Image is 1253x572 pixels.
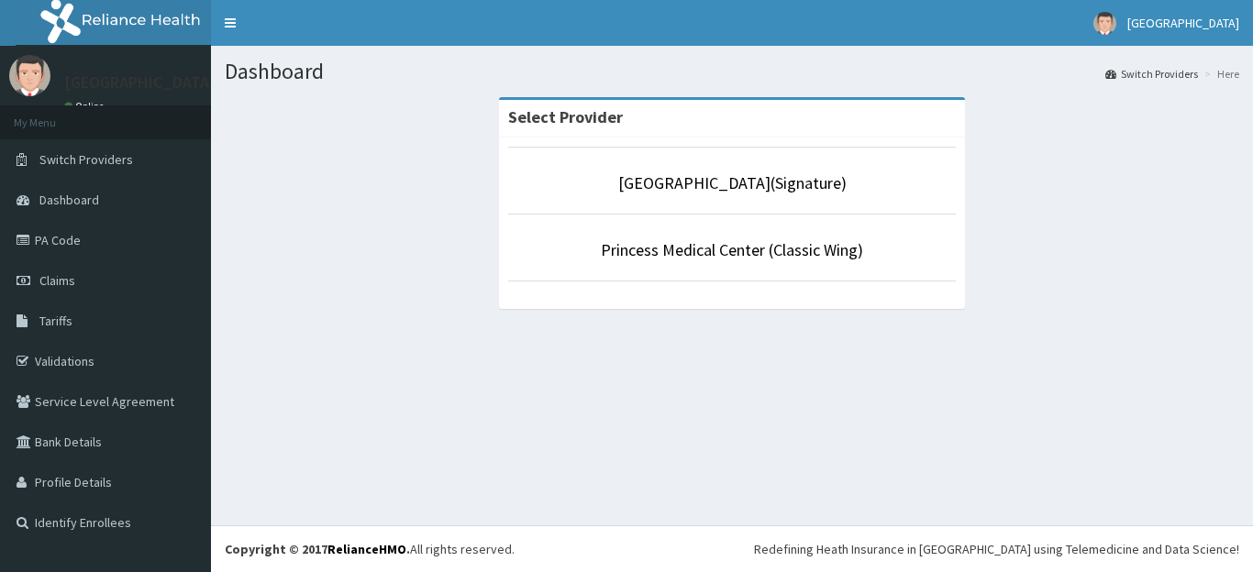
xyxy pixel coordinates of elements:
[9,55,50,96] img: User Image
[39,151,133,168] span: Switch Providers
[211,525,1253,572] footer: All rights reserved.
[225,541,410,557] strong: Copyright © 2017 .
[508,106,623,127] strong: Select Provider
[618,172,847,193] a: [GEOGRAPHIC_DATA](Signature)
[1200,66,1239,82] li: Here
[39,313,72,329] span: Tariffs
[327,541,406,557] a: RelianceHMO
[1127,15,1239,31] span: [GEOGRAPHIC_DATA]
[754,540,1239,558] div: Redefining Heath Insurance in [GEOGRAPHIC_DATA] using Telemedicine and Data Science!
[601,239,863,260] a: Princess Medical Center (Classic Wing)
[64,74,216,91] p: [GEOGRAPHIC_DATA]
[1093,12,1116,35] img: User Image
[64,100,108,113] a: Online
[225,60,1239,83] h1: Dashboard
[39,272,75,289] span: Claims
[39,192,99,208] span: Dashboard
[1105,66,1198,82] a: Switch Providers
